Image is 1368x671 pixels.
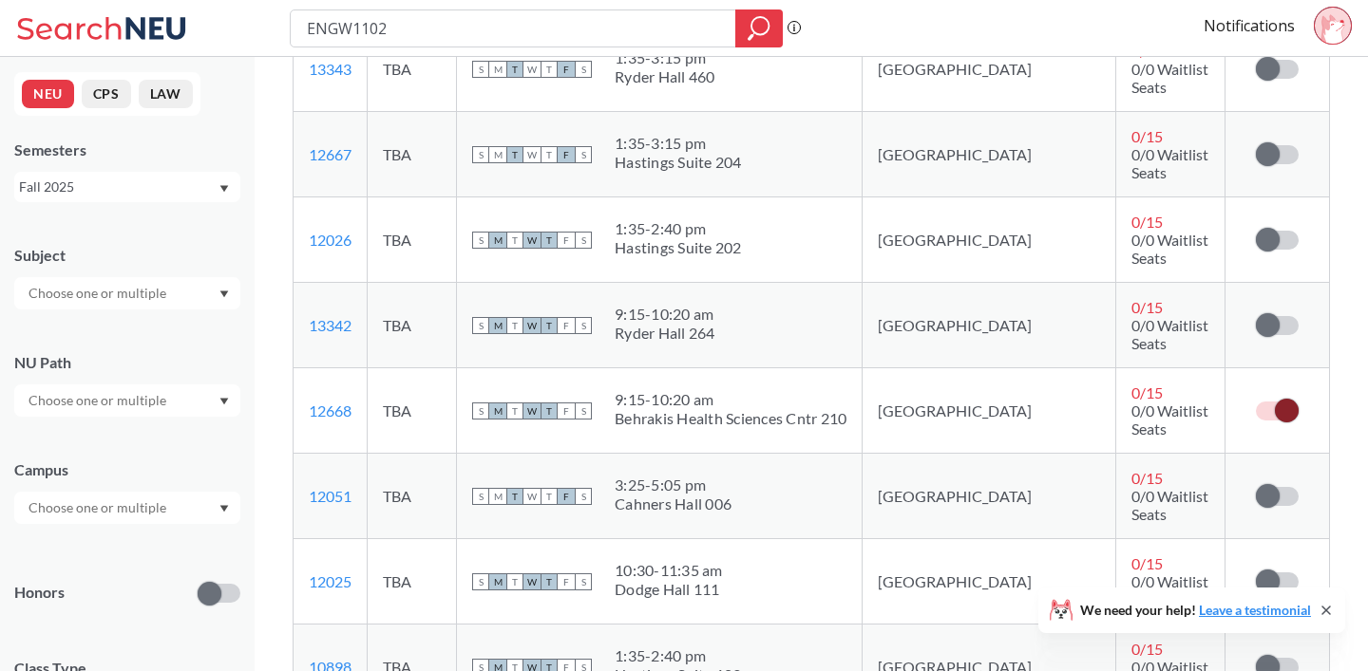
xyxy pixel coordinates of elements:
[863,283,1116,368] td: [GEOGRAPHIC_DATA]
[309,572,351,590] a: 12025
[14,384,240,417] div: Dropdown arrow
[615,67,715,86] div: Ryder Hall 460
[541,488,558,505] span: T
[615,390,846,409] div: 9:15 - 10:20 am
[368,112,457,197] td: TBA
[523,488,541,505] span: W
[14,140,240,160] div: Semesters
[506,402,523,419] span: T
[735,9,783,47] div: magnifying glass
[615,153,742,172] div: Hastings Suite 204
[14,172,240,202] div: Fall 2025Dropdown arrow
[489,402,506,419] span: M
[575,232,592,249] span: S
[1131,127,1163,145] span: 0 / 15
[472,232,489,249] span: S
[575,573,592,590] span: S
[615,305,715,324] div: 9:15 - 10:20 am
[1131,401,1208,438] span: 0/0 Waitlist Seats
[558,61,575,78] span: F
[523,61,541,78] span: W
[139,80,193,108] button: LAW
[368,539,457,624] td: TBA
[615,409,846,428] div: Behrakis Health Sciences Cntr 210
[305,12,722,45] input: Class, professor, course number, "phrase"
[309,487,351,505] a: 12051
[14,459,240,480] div: Campus
[1131,640,1163,658] span: 0 / 15
[309,231,351,249] a: 12026
[368,454,457,539] td: TBA
[472,488,489,505] span: S
[575,61,592,78] span: S
[863,539,1116,624] td: [GEOGRAPHIC_DATA]
[615,219,742,238] div: 1:35 - 2:40 pm
[506,61,523,78] span: T
[309,401,351,419] a: 12668
[472,573,489,590] span: S
[615,580,723,599] div: Dodge Hall 111
[615,134,742,153] div: 1:35 - 3:15 pm
[541,402,558,419] span: T
[1131,383,1163,401] span: 0 / 15
[1131,145,1208,181] span: 0/0 Waitlist Seats
[1131,469,1163,487] span: 0 / 15
[615,561,723,580] div: 10:30 - 11:35 am
[1131,572,1208,608] span: 0/0 Waitlist Seats
[489,573,506,590] span: M
[1131,316,1208,352] span: 0/0 Waitlist Seats
[523,232,541,249] span: W
[523,317,541,334] span: W
[19,282,179,305] input: Choose one or multiple
[615,646,742,665] div: 1:35 - 2:40 pm
[14,277,240,309] div: Dropdown arrow
[219,398,229,405] svg: Dropdown arrow
[472,402,489,419] span: S
[1131,298,1163,316] span: 0 / 15
[541,573,558,590] span: T
[863,368,1116,454] td: [GEOGRAPHIC_DATA]
[368,283,457,368] td: TBA
[19,389,179,412] input: Choose one or multiple
[506,232,523,249] span: T
[506,573,523,590] span: T
[541,146,558,163] span: T
[615,238,742,257] div: Hastings Suite 202
[1131,60,1208,96] span: 0/0 Waitlist Seats
[863,112,1116,197] td: [GEOGRAPHIC_DATA]
[472,146,489,163] span: S
[309,145,351,163] a: 12667
[506,488,523,505] span: T
[472,317,489,334] span: S
[506,146,523,163] span: T
[219,185,229,193] svg: Dropdown arrow
[489,232,506,249] span: M
[1131,487,1208,523] span: 0/0 Waitlist Seats
[541,317,558,334] span: T
[368,197,457,283] td: TBA
[575,317,592,334] span: S
[506,317,523,334] span: T
[82,80,131,108] button: CPS
[472,61,489,78] span: S
[558,488,575,505] span: F
[748,15,770,42] svg: magnifying glass
[219,505,229,513] svg: Dropdown arrow
[368,27,457,112] td: TBA
[19,496,179,519] input: Choose one or multiple
[615,475,731,494] div: 3:25 - 5:05 pm
[489,488,506,505] span: M
[575,488,592,505] span: S
[14,582,65,604] p: Honors
[863,27,1116,112] td: [GEOGRAPHIC_DATA]
[489,317,506,334] span: M
[489,61,506,78] span: M
[1131,231,1208,267] span: 0/0 Waitlist Seats
[14,352,240,373] div: NU Path
[558,146,575,163] span: F
[1204,15,1295,36] a: Notifications
[523,402,541,419] span: W
[575,402,592,419] span: S
[541,61,558,78] span: T
[575,146,592,163] span: S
